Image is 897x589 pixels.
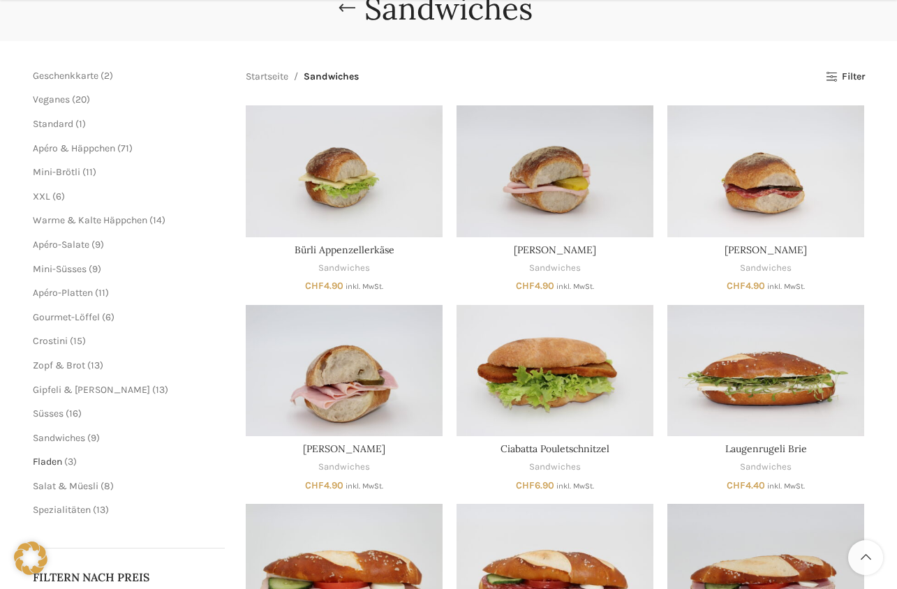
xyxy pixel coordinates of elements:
span: 9 [92,263,98,275]
a: Gipfeli & [PERSON_NAME] [33,384,150,396]
a: Bürli Schinken [246,305,443,436]
a: Startseite [246,69,288,84]
a: Bürli Salami [667,105,864,237]
span: 6 [105,311,111,323]
a: Apéro-Platten [33,287,93,299]
bdi: 4.90 [305,280,343,292]
a: [PERSON_NAME] [725,244,807,256]
a: [PERSON_NAME] [514,244,596,256]
span: 20 [75,94,87,105]
span: 11 [98,287,105,299]
span: 6 [56,191,61,202]
a: Geschenkkarte [33,70,98,82]
span: 13 [96,504,105,516]
a: Süsses [33,408,64,419]
span: 1 [79,118,82,130]
span: 13 [156,384,165,396]
a: Mini-Süsses [33,263,87,275]
span: CHF [727,280,746,292]
a: XXL [33,191,50,202]
bdi: 4.40 [727,479,765,491]
a: Sandwiches [529,262,581,275]
a: Sandwiches [740,461,792,474]
bdi: 4.90 [727,280,765,292]
h5: Filtern nach Preis [33,569,225,585]
span: CHF [727,479,746,491]
span: 8 [104,480,110,492]
a: Apéro-Salate [33,239,89,251]
span: 9 [91,432,96,444]
span: 9 [95,239,101,251]
span: 13 [91,359,100,371]
nav: Breadcrumb [246,69,359,84]
bdi: 6.90 [516,479,554,491]
a: Bürli Appenzellerkäse [246,105,443,237]
span: 2 [104,70,110,82]
a: Gourmet-Löffel [33,311,100,323]
a: [PERSON_NAME] [303,442,385,455]
small: inkl. MwSt. [556,282,594,291]
a: Ciabatta Pouletschnitzel [457,305,653,436]
a: Ciabatta Pouletschnitzel [501,442,609,455]
span: 14 [153,214,162,226]
a: Sandwiches [318,461,370,474]
a: Sandwiches [33,432,85,444]
span: CHF [516,280,535,292]
small: inkl. MwSt. [556,482,594,491]
a: Laugenrugeli Brie [725,442,807,455]
a: Spezialitäten [33,504,91,516]
span: 71 [121,142,129,154]
a: Salat & Müesli [33,480,98,492]
span: 3 [68,456,73,468]
span: Sandwiches [304,69,359,84]
span: CHF [516,479,535,491]
bdi: 4.90 [305,479,343,491]
a: Scroll to top button [848,540,883,575]
span: 16 [69,408,78,419]
a: Veganes [33,94,70,105]
a: Sandwiches [740,262,792,275]
bdi: 4.90 [516,280,554,292]
a: Warme & Kalte Häppchen [33,214,147,226]
span: CHF [305,479,324,491]
a: Bürli Appenzellerkäse [295,244,394,256]
a: Sandwiches [529,461,581,474]
a: Bürli Fleischkäse [457,105,653,237]
a: Fladen [33,456,62,468]
small: inkl. MwSt. [767,482,805,491]
small: inkl. MwSt. [346,282,383,291]
a: Laugenrugeli Brie [667,305,864,436]
a: Sandwiches [318,262,370,275]
small: inkl. MwSt. [346,482,383,491]
span: 15 [73,335,82,347]
span: CHF [305,280,324,292]
a: Standard [33,118,73,130]
a: Apéro & Häppchen [33,142,115,154]
a: Filter [826,71,864,83]
a: Crostini [33,335,68,347]
span: 11 [86,166,93,178]
a: Zopf & Brot [33,359,85,371]
small: inkl. MwSt. [767,282,805,291]
a: Mini-Brötli [33,166,80,178]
